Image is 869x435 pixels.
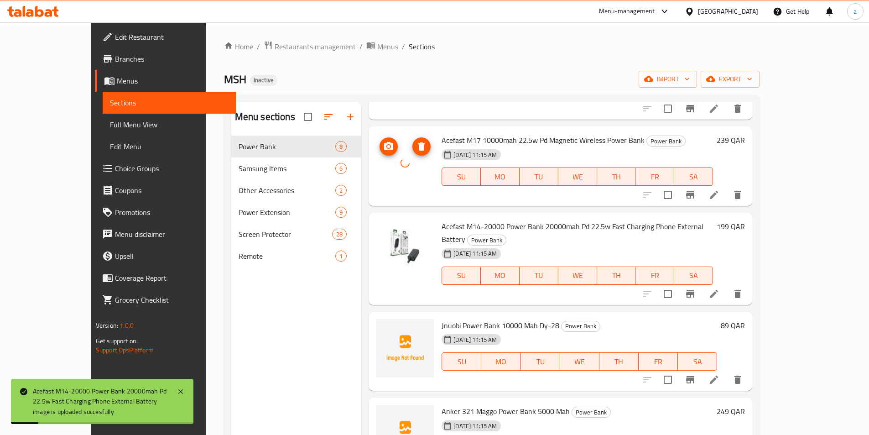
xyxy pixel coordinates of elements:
li: / [257,41,260,52]
nav: breadcrumb [224,41,760,52]
span: Sort sections [317,106,339,128]
span: Restaurants management [275,41,356,52]
div: items [335,251,347,262]
span: FR [642,355,674,368]
span: Menus [377,41,398,52]
a: Edit Restaurant [95,26,236,48]
a: Restaurants management [264,41,356,52]
button: MO [481,352,520,371]
h6: 249 QAR [717,405,745,418]
span: Remote [239,251,335,262]
span: Samsung Items [239,163,335,174]
span: SU [446,269,477,282]
div: Power Bank [646,136,686,147]
span: 6 [336,164,346,173]
button: SU [442,168,481,186]
a: Edit menu item [708,288,719,299]
h2: Menu sections [235,110,295,124]
button: SU [442,352,481,371]
span: WE [562,170,593,183]
span: 8 [336,142,346,151]
h6: 199 QAR [717,220,745,233]
span: Grocery Checklist [115,294,229,305]
a: Upsell [95,245,236,267]
span: 1.0.0 [120,320,134,331]
a: Edit menu item [708,103,719,114]
span: [DATE] 11:15 AM [450,151,500,159]
button: WE [558,267,597,285]
button: SA [674,267,713,285]
button: delete [727,98,749,120]
button: FR [635,267,674,285]
span: import [646,73,690,85]
span: export [708,73,752,85]
div: Acefast M14-20000 Power Bank 20000mah Pd 22.5w Fast Charging Phone External Battery image is uplo... [33,386,168,417]
a: Edit menu item [708,189,719,200]
span: 1 [336,252,346,261]
span: MO [484,170,516,183]
a: Choice Groups [95,157,236,179]
span: MSH [224,69,246,89]
span: Jnuobi Power Bank 10000 Mah Dy-28 [442,319,559,332]
span: Select all sections [298,107,317,126]
span: MO [484,269,516,282]
span: 28 [333,230,346,239]
button: SA [674,168,713,186]
button: delete [727,369,749,391]
span: Anker 321 Maggo Power Bank 5000 Mah [442,404,570,418]
div: Other Accessories2 [231,179,362,201]
span: Power Bank [468,235,506,246]
span: 2 [336,186,346,195]
span: SA [678,269,709,282]
a: Sections [103,92,236,114]
button: TH [597,168,636,186]
span: Edit Restaurant [115,31,229,42]
div: items [335,207,347,218]
div: items [332,229,347,240]
div: Power Bank8 [231,136,362,157]
span: Screen Protector [239,229,332,240]
span: Select to update [658,185,677,204]
a: Coupons [95,179,236,201]
button: export [701,71,760,88]
li: / [402,41,405,52]
button: MO [481,267,520,285]
button: delete [727,184,749,206]
h6: 239 QAR [717,134,745,147]
span: Power Bank [562,321,600,331]
span: Select to update [658,284,677,304]
div: Power Extension9 [231,201,362,223]
span: Select to update [658,370,677,389]
span: Sections [409,41,435,52]
span: Power Extension [239,207,335,218]
span: Menu disclaimer [115,229,229,240]
span: a [853,6,857,16]
span: [DATE] 11:15 AM [450,249,500,258]
nav: Menu sections [231,132,362,271]
span: Select to update [658,99,677,118]
button: TU [520,267,558,285]
a: Menus [366,41,398,52]
span: Sections [110,97,229,108]
a: Promotions [95,201,236,223]
a: Edit menu item [708,374,719,385]
button: TU [520,352,560,371]
button: SU [442,267,481,285]
span: Acefast M17 10000mah 22.5w Pd Magnetic Wireless Power Bank [442,133,645,147]
a: Branches [95,48,236,70]
div: Power Bank [561,321,600,332]
h6: 89 QAR [721,319,745,332]
div: Remote1 [231,245,362,267]
span: Menus [117,75,229,86]
span: Other Accessories [239,185,335,196]
span: FR [639,170,671,183]
span: TU [524,355,556,368]
button: MO [481,168,520,186]
div: Menu-management [599,6,655,17]
span: Full Menu View [110,119,229,130]
a: Grocery Checklist [95,289,236,311]
span: FR [639,269,671,282]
